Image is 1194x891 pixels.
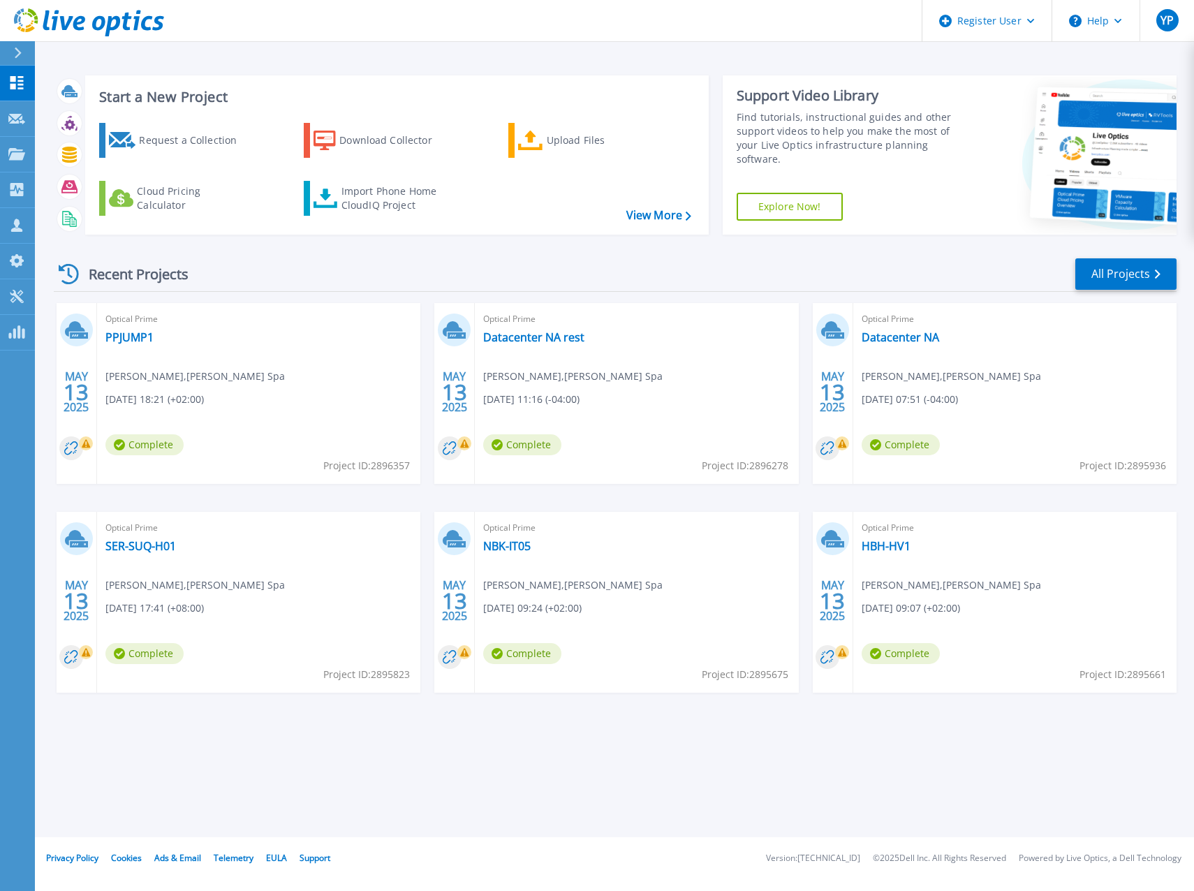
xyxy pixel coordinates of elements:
span: Optical Prime [483,520,790,536]
span: Optical Prime [105,311,412,327]
a: Ads & Email [154,852,201,864]
div: Find tutorials, instructional guides and other support videos to help you make the most of your L... [737,110,966,166]
div: Upload Files [547,126,658,154]
span: [DATE] 17:41 (+08:00) [105,601,204,616]
span: 13 [820,386,845,398]
a: NBK-IT05 [483,539,531,553]
div: Support Video Library [737,87,966,105]
a: Datacenter NA [862,330,939,344]
span: [DATE] 07:51 (-04:00) [862,392,958,407]
a: Support [300,852,330,864]
span: YP [1160,15,1174,26]
div: MAY 2025 [63,367,89,418]
span: Project ID: 2895823 [323,667,410,682]
span: Complete [483,434,561,455]
div: MAY 2025 [441,575,468,626]
a: Telemetry [214,852,253,864]
span: Complete [483,643,561,664]
span: 13 [64,386,89,398]
div: Download Collector [339,126,451,154]
span: [PERSON_NAME] , [PERSON_NAME] Spa [483,369,663,384]
span: Project ID: 2895936 [1079,458,1166,473]
a: Cookies [111,852,142,864]
h3: Start a New Project [99,89,691,105]
span: Complete [105,643,184,664]
div: Cloud Pricing Calculator [137,184,249,212]
a: Request a Collection [99,123,255,158]
span: [DATE] 11:16 (-04:00) [483,392,580,407]
a: HBH-HV1 [862,539,911,553]
div: MAY 2025 [819,575,846,626]
span: Optical Prime [483,311,790,327]
a: View More [626,209,691,222]
li: © 2025 Dell Inc. All Rights Reserved [873,854,1006,863]
span: Project ID: 2896357 [323,458,410,473]
span: [DATE] 18:21 (+02:00) [105,392,204,407]
span: [PERSON_NAME] , [PERSON_NAME] Spa [105,577,285,593]
div: Request a Collection [139,126,251,154]
li: Powered by Live Optics, a Dell Technology [1019,854,1181,863]
span: Project ID: 2895661 [1079,667,1166,682]
span: Complete [105,434,184,455]
a: Datacenter NA rest [483,330,584,344]
span: [PERSON_NAME] , [PERSON_NAME] Spa [483,577,663,593]
span: 13 [442,386,467,398]
a: Cloud Pricing Calculator [99,181,255,216]
a: Upload Files [508,123,664,158]
span: Optical Prime [862,520,1168,536]
a: SER-SUQ-H01 [105,539,176,553]
div: MAY 2025 [441,367,468,418]
a: Privacy Policy [46,852,98,864]
span: Complete [862,434,940,455]
div: Recent Projects [54,257,207,291]
span: [PERSON_NAME] , [PERSON_NAME] Spa [105,369,285,384]
span: [DATE] 09:07 (+02:00) [862,601,960,616]
span: Complete [862,643,940,664]
span: Optical Prime [105,520,412,536]
span: Project ID: 2896278 [702,458,788,473]
a: Explore Now! [737,193,843,221]
a: EULA [266,852,287,864]
div: MAY 2025 [819,367,846,418]
div: MAY 2025 [63,575,89,626]
span: 13 [442,595,467,607]
span: Project ID: 2895675 [702,667,788,682]
div: Import Phone Home CloudIQ Project [341,184,450,212]
span: [PERSON_NAME] , [PERSON_NAME] Spa [862,577,1041,593]
a: Download Collector [304,123,459,158]
a: PPJUMP1 [105,330,154,344]
li: Version: [TECHNICAL_ID] [766,854,860,863]
span: [DATE] 09:24 (+02:00) [483,601,582,616]
span: 13 [64,595,89,607]
a: All Projects [1075,258,1177,290]
span: [PERSON_NAME] , [PERSON_NAME] Spa [862,369,1041,384]
span: Optical Prime [862,311,1168,327]
span: 13 [820,595,845,607]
